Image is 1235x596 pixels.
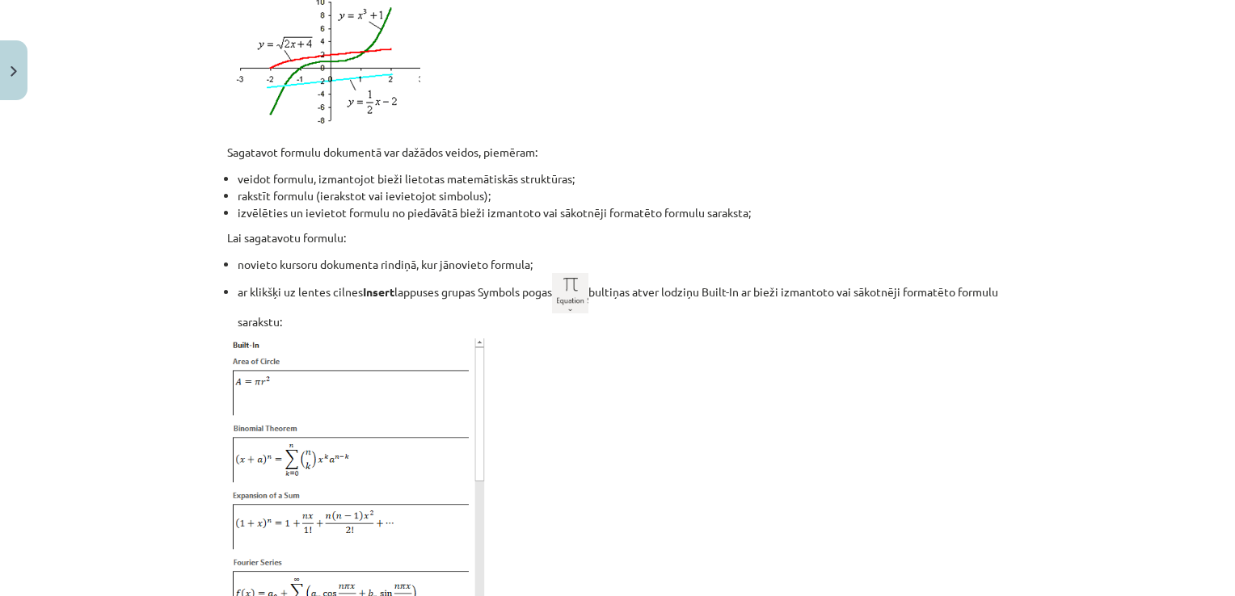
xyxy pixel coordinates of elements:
p: Lai sagatavotu formulu: [227,229,1008,246]
p: Sagatavot formulu dokumentā var dažādos veidos, piemēram: [227,144,1008,161]
strong: Insert [363,284,394,299]
li: izvēlēties un ievietot formulu no piedāvātā bieži izmantoto vai sākotnēji formatēto formulu sarak... [238,204,1008,221]
li: ar klikšķi uz lentes cilnes lappuses grupas Symbols pogas bultiņas atver lodziņu Built-In ar biež... [238,273,1008,330]
li: veidot formulu, izmantojot bieži lietotas matemātiskās struktūras; [238,170,1008,187]
li: rakstīt formulu (ierakstot vai ievietojot simbolus); [238,187,1008,204]
li: novieto kursoru dokumenta rindiņā, kur jānovieto formula; [238,256,1008,273]
img: icon-close-lesson-0947bae3869378f0d4975bcd49f059093ad1ed9edebbc8119c70593378902aed.svg [11,66,17,77]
